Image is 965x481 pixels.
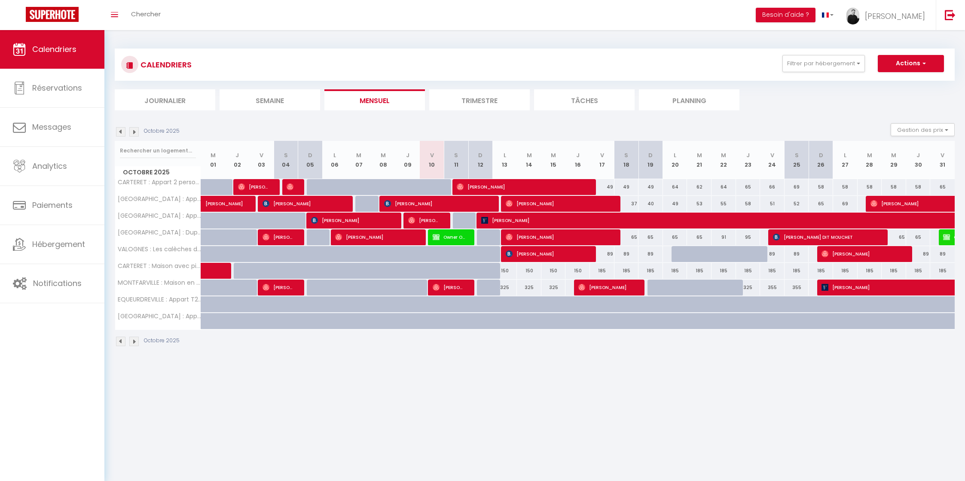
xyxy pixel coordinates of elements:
[712,263,736,279] div: 185
[32,239,85,250] span: Hébergement
[225,141,250,179] th: 02
[287,179,295,195] span: [PERSON_NAME]
[809,263,833,279] div: 185
[687,263,712,279] div: 185
[882,263,906,279] div: 185
[565,141,590,179] th: 16
[833,141,858,179] th: 27
[821,279,940,295] span: [PERSON_NAME]
[638,179,663,195] div: 49
[504,151,506,159] abbr: L
[26,7,79,22] img: Super Booking
[760,179,785,195] div: 66
[736,263,760,279] div: 185
[614,246,639,262] div: 89
[116,213,202,219] span: [GEOGRAPHIC_DATA] : Appart de charme, 2 chambres en centre ville
[33,278,82,289] span: Notifications
[785,280,809,295] div: 355
[381,151,386,159] abbr: M
[541,141,566,179] th: 15
[821,246,903,262] span: [PERSON_NAME]
[116,296,202,303] span: EQUEURDREVILLE : Appart T2 quartier résidentiel
[882,229,906,245] div: 65
[712,229,736,245] div: 91
[298,141,323,179] th: 05
[663,229,687,245] div: 65
[809,141,833,179] th: 26
[493,280,517,295] div: 325
[201,196,226,212] a: [PERSON_NAME]
[274,141,298,179] th: 04
[760,246,785,262] div: 89
[638,196,663,212] div: 40
[858,179,882,195] div: 58
[371,141,396,179] th: 08
[32,44,76,55] span: Calendriers
[712,141,736,179] th: 22
[115,89,215,110] li: Journalier
[785,246,809,262] div: 89
[833,263,858,279] div: 185
[430,151,434,159] abbr: V
[116,313,202,320] span: [GEOGRAPHIC_DATA] : Appart T2 proche commerces et NAVAL Group
[590,263,614,279] div: 185
[697,151,702,159] abbr: M
[945,9,956,20] img: logout
[614,179,639,195] div: 49
[263,229,295,245] span: [PERSON_NAME] Dos [PERSON_NAME]
[687,229,712,245] div: 65
[517,263,541,279] div: 150
[32,200,73,210] span: Paiements
[941,151,944,159] abbr: V
[782,55,865,72] button: Filtrer par hébergement
[138,55,192,74] h3: CALENDRIERS
[882,179,906,195] div: 58
[454,151,458,159] abbr: S
[614,196,639,212] div: 37
[674,151,676,159] abbr: L
[220,89,320,110] li: Semaine
[576,151,580,159] abbr: J
[906,263,931,279] div: 185
[468,141,493,179] th: 12
[687,141,712,179] th: 21
[785,141,809,179] th: 25
[324,89,425,110] li: Mensuel
[760,141,785,179] th: 24
[878,55,944,72] button: Actions
[444,141,468,179] th: 11
[493,141,517,179] th: 13
[433,229,465,245] span: Owner Owner
[930,246,955,262] div: 89
[639,89,739,110] li: Planning
[578,279,635,295] span: [PERSON_NAME]
[930,263,955,279] div: 185
[238,179,271,195] span: [PERSON_NAME]
[809,196,833,212] div: 65
[116,246,202,253] span: VALOGNES : Les calèches de l'[GEOGRAPHIC_DATA]
[250,141,274,179] th: 03
[663,141,687,179] th: 20
[32,161,67,171] span: Analytics
[260,151,263,159] abbr: V
[867,151,872,159] abbr: M
[785,179,809,195] div: 69
[624,151,628,159] abbr: S
[930,141,955,179] th: 31
[614,263,639,279] div: 185
[308,151,312,159] abbr: D
[906,229,931,245] div: 65
[590,179,614,195] div: 49
[263,195,344,212] span: [PERSON_NAME]
[687,196,712,212] div: 53
[493,263,517,279] div: 150
[846,8,859,24] img: ...
[395,141,420,179] th: 09
[614,141,639,179] th: 18
[541,280,566,295] div: 325
[478,151,482,159] abbr: D
[116,280,202,286] span: MONTFARVILLE : Maison en pierre, piscine et jardin proche mer
[506,195,612,212] span: [PERSON_NAME]
[746,151,750,159] abbr: J
[906,246,931,262] div: 89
